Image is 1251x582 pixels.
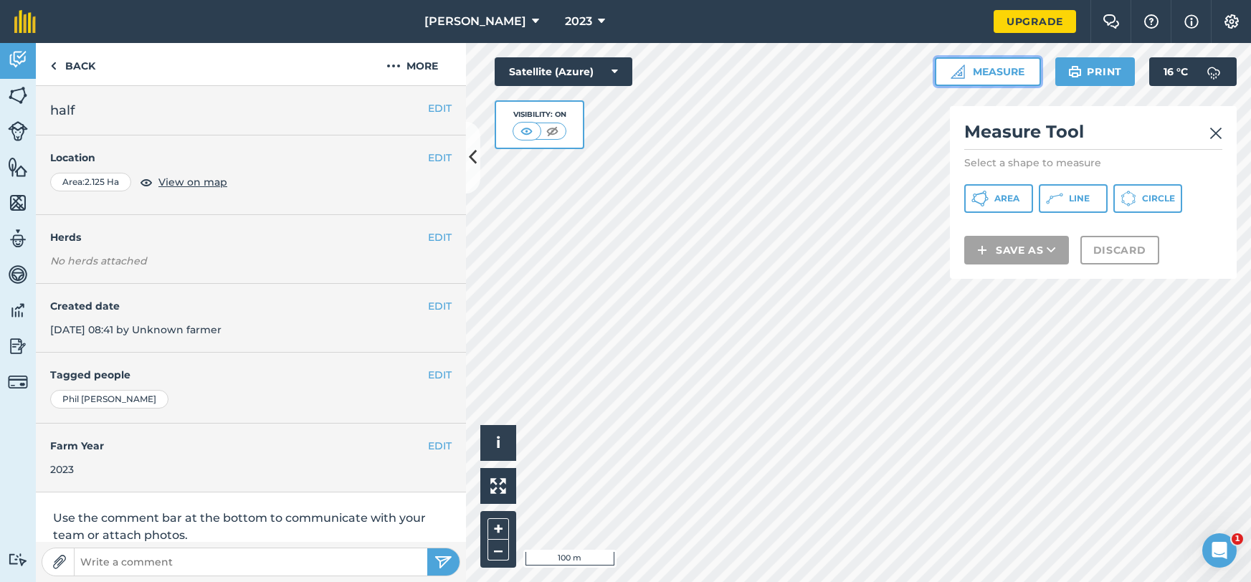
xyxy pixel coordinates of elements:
button: EDIT [428,367,452,383]
img: A cog icon [1223,14,1240,29]
img: svg+xml;base64,PD94bWwgdmVyc2lvbj0iMS4wIiBlbmNvZGluZz0idXRmLTgiPz4KPCEtLSBHZW5lcmF0b3I6IEFkb2JlIE... [8,553,28,566]
button: Save as [964,236,1069,264]
button: – [487,540,509,560]
img: svg+xml;base64,PHN2ZyB4bWxucz0iaHR0cDovL3d3dy53My5vcmcvMjAwMC9zdmciIHdpZHRoPSIxNCIgaGVpZ2h0PSIyNC... [977,242,987,259]
button: Discard [1080,236,1159,264]
span: i [496,434,500,452]
div: 2023 [50,462,452,477]
img: svg+xml;base64,PHN2ZyB4bWxucz0iaHR0cDovL3d3dy53My5vcmcvMjAwMC9zdmciIHdpZHRoPSI1MCIgaGVpZ2h0PSI0MC... [518,124,536,138]
img: svg+xml;base64,PD94bWwgdmVyc2lvbj0iMS4wIiBlbmNvZGluZz0idXRmLTgiPz4KPCEtLSBHZW5lcmF0b3I6IEFkb2JlIE... [8,300,28,321]
img: svg+xml;base64,PHN2ZyB4bWxucz0iaHR0cDovL3d3dy53My5vcmcvMjAwMC9zdmciIHdpZHRoPSI1MCIgaGVpZ2h0PSI0MC... [543,124,561,138]
img: svg+xml;base64,PD94bWwgdmVyc2lvbj0iMS4wIiBlbmNvZGluZz0idXRmLTgiPz4KPCEtLSBHZW5lcmF0b3I6IEFkb2JlIE... [8,121,28,141]
span: 16 ° C [1164,57,1188,86]
span: Area [994,193,1019,204]
img: svg+xml;base64,PHN2ZyB4bWxucz0iaHR0cDovL3d3dy53My5vcmcvMjAwMC9zdmciIHdpZHRoPSIxOSIgaGVpZ2h0PSIyNC... [1068,63,1082,80]
img: fieldmargin Logo [14,10,36,33]
button: + [487,518,509,540]
img: A question mark icon [1143,14,1160,29]
button: i [480,425,516,461]
button: Print [1055,57,1136,86]
img: svg+xml;base64,PD94bWwgdmVyc2lvbj0iMS4wIiBlbmNvZGluZz0idXRmLTgiPz4KPCEtLSBHZW5lcmF0b3I6IEFkb2JlIE... [8,49,28,70]
img: svg+xml;base64,PD94bWwgdmVyc2lvbj0iMS4wIiBlbmNvZGluZz0idXRmLTgiPz4KPCEtLSBHZW5lcmF0b3I6IEFkb2JlIE... [8,264,28,285]
iframe: Intercom live chat [1202,533,1237,568]
span: 1 [1232,533,1243,545]
img: Ruler icon [951,65,965,79]
img: svg+xml;base64,PHN2ZyB4bWxucz0iaHR0cDovL3d3dy53My5vcmcvMjAwMC9zdmciIHdpZHRoPSI1NiIgaGVpZ2h0PSI2MC... [8,156,28,178]
button: EDIT [428,438,452,454]
button: EDIT [428,150,452,166]
button: View on map [140,173,227,191]
button: Area [964,184,1033,213]
button: EDIT [428,298,452,314]
img: Paperclip icon [52,555,67,569]
img: svg+xml;base64,PHN2ZyB4bWxucz0iaHR0cDovL3d3dy53My5vcmcvMjAwMC9zdmciIHdpZHRoPSIyMCIgaGVpZ2h0PSIyNC... [386,57,401,75]
img: svg+xml;base64,PD94bWwgdmVyc2lvbj0iMS4wIiBlbmNvZGluZz0idXRmLTgiPz4KPCEtLSBHZW5lcmF0b3I6IEFkb2JlIE... [8,372,28,392]
h2: Measure Tool [964,120,1222,150]
p: Select a shape to measure [964,156,1222,170]
a: Back [36,43,110,85]
h4: Tagged people [50,367,452,383]
button: More [358,43,466,85]
div: Area : 2.125 Ha [50,173,131,191]
img: svg+xml;base64,PHN2ZyB4bWxucz0iaHR0cDovL3d3dy53My5vcmcvMjAwMC9zdmciIHdpZHRoPSIyNSIgaGVpZ2h0PSIyNC... [434,553,452,571]
img: svg+xml;base64,PHN2ZyB4bWxucz0iaHR0cDovL3d3dy53My5vcmcvMjAwMC9zdmciIHdpZHRoPSI5IiBoZWlnaHQ9IjI0Ii... [50,57,57,75]
span: Circle [1142,193,1175,204]
h4: Farm Year [50,438,452,454]
h4: Location [50,150,452,166]
img: svg+xml;base64,PD94bWwgdmVyc2lvbj0iMS4wIiBlbmNvZGluZz0idXRmLTgiPz4KPCEtLSBHZW5lcmF0b3I6IEFkb2JlIE... [1199,57,1228,86]
img: Four arrows, one pointing top left, one top right, one bottom right and the last bottom left [490,478,506,494]
button: 16 °C [1149,57,1237,86]
em: No herds attached [50,253,466,269]
img: svg+xml;base64,PHN2ZyB4bWxucz0iaHR0cDovL3d3dy53My5vcmcvMjAwMC9zdmciIHdpZHRoPSIyMiIgaGVpZ2h0PSIzMC... [1209,125,1222,142]
img: svg+xml;base64,PHN2ZyB4bWxucz0iaHR0cDovL3d3dy53My5vcmcvMjAwMC9zdmciIHdpZHRoPSI1NiIgaGVpZ2h0PSI2MC... [8,192,28,214]
span: [PERSON_NAME] [424,13,526,30]
h4: Herds [50,229,466,245]
input: Write a comment [75,552,427,572]
div: Phil [PERSON_NAME] [50,390,168,409]
div: [DATE] 08:41 by Unknown farmer [36,284,466,353]
button: Satellite (Azure) [495,57,632,86]
button: Circle [1113,184,1182,213]
span: 2023 [565,13,592,30]
button: Line [1039,184,1108,213]
img: svg+xml;base64,PHN2ZyB4bWxucz0iaHR0cDovL3d3dy53My5vcmcvMjAwMC9zdmciIHdpZHRoPSI1NiIgaGVpZ2h0PSI2MC... [8,85,28,106]
button: EDIT [428,100,452,116]
span: View on map [158,174,227,190]
img: svg+xml;base64,PHN2ZyB4bWxucz0iaHR0cDovL3d3dy53My5vcmcvMjAwMC9zdmciIHdpZHRoPSIxNyIgaGVpZ2h0PSIxNy... [1184,13,1199,30]
h2: half [50,100,452,120]
img: svg+xml;base64,PHN2ZyB4bWxucz0iaHR0cDovL3d3dy53My5vcmcvMjAwMC9zdmciIHdpZHRoPSIxOCIgaGVpZ2h0PSIyNC... [140,173,153,191]
img: Two speech bubbles overlapping with the left bubble in the forefront [1103,14,1120,29]
button: Measure [935,57,1041,86]
h4: Created date [50,298,452,314]
div: Visibility: On [513,109,567,120]
a: Upgrade [994,10,1076,33]
span: Line [1069,193,1090,204]
img: svg+xml;base64,PD94bWwgdmVyc2lvbj0iMS4wIiBlbmNvZGluZz0idXRmLTgiPz4KPCEtLSBHZW5lcmF0b3I6IEFkb2JlIE... [8,228,28,249]
img: svg+xml;base64,PD94bWwgdmVyc2lvbj0iMS4wIiBlbmNvZGluZz0idXRmLTgiPz4KPCEtLSBHZW5lcmF0b3I6IEFkb2JlIE... [8,335,28,357]
button: EDIT [428,229,452,245]
p: Use the comment bar at the bottom to communicate with your team or attach photos. [53,510,449,544]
